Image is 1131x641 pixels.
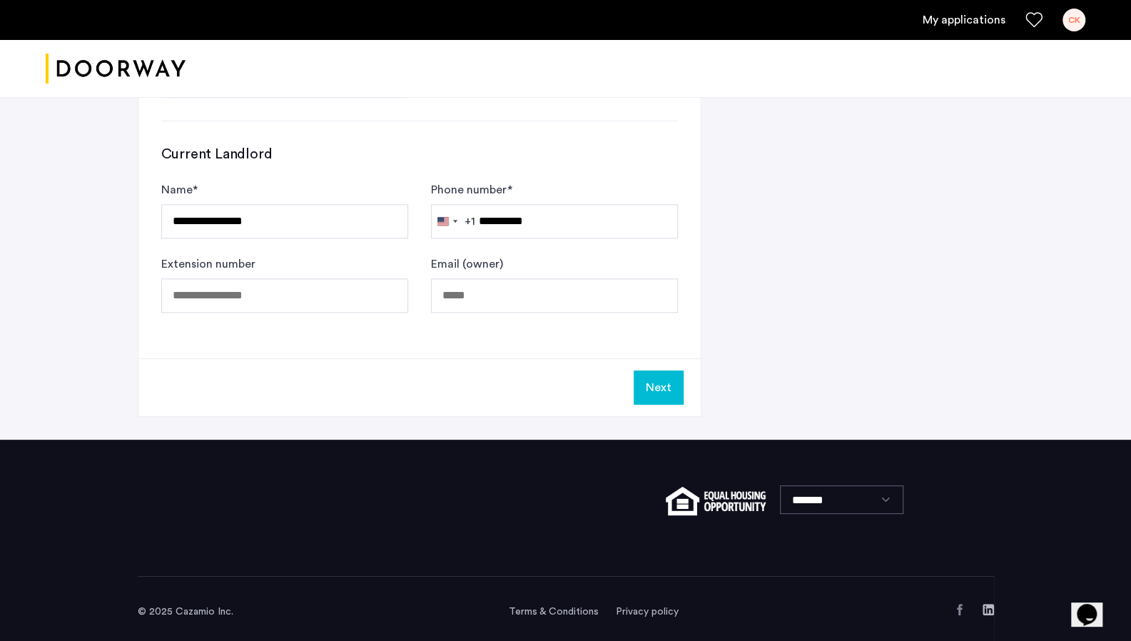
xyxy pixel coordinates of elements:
[431,256,503,273] label: Email (owner)
[431,181,512,198] label: Phone number *
[432,205,475,238] button: Selected country
[954,604,965,615] a: Facebook
[923,11,1005,29] a: My application
[634,370,684,405] button: Next
[509,605,599,619] a: Terms and conditions
[1062,9,1085,31] div: CK
[666,487,765,515] img: equal-housing.png
[46,42,186,96] a: Cazamio logo
[46,42,186,96] img: logo
[1071,584,1117,627] iframe: chat widget
[465,213,475,230] div: +1
[983,604,994,615] a: LinkedIn
[161,181,198,198] label: Name *
[1025,11,1043,29] a: Favorites
[161,256,255,273] label: Extension number
[780,485,903,514] select: Language select
[616,605,679,619] a: Privacy policy
[161,144,678,164] h3: Current Landlord
[138,607,233,617] span: © 2025 Cazamio Inc.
